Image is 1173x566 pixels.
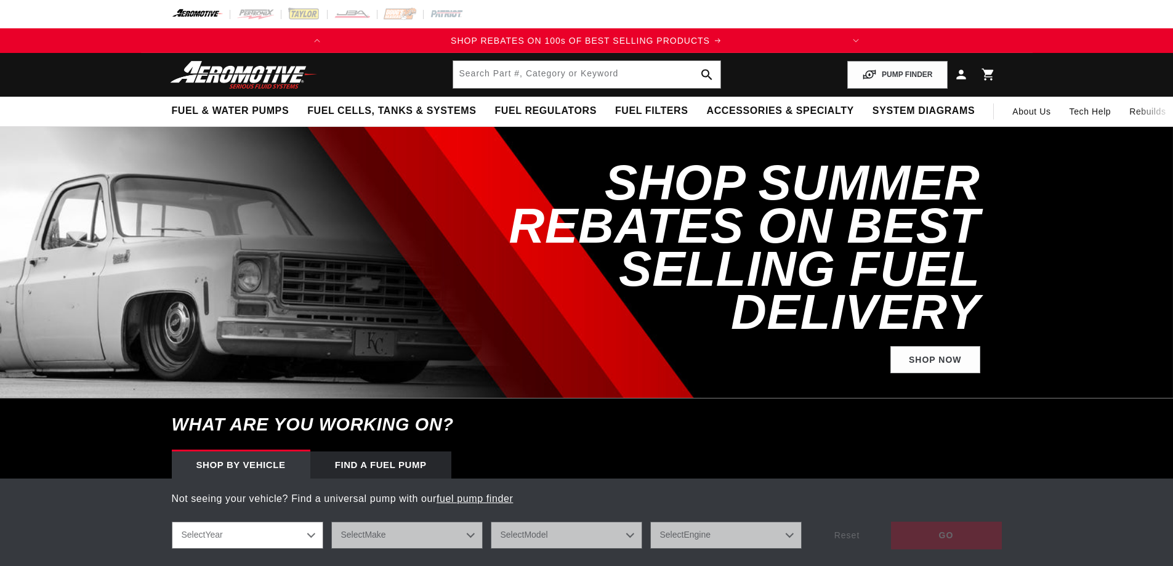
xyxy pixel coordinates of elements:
p: Not seeing your vehicle? Find a universal pump with our [172,491,1002,507]
select: Model [491,522,642,549]
span: Rebuilds [1129,105,1166,118]
span: Fuel Cells, Tanks & Systems [307,105,476,118]
a: About Us [1003,97,1060,126]
h2: SHOP SUMMER REBATES ON BEST SELLING FUEL DELIVERY [454,161,980,334]
slideshow-component: Translation missing: en.sections.announcements.announcement_bar [141,28,1033,53]
select: Make [331,522,483,549]
span: Fuel Regulators [494,105,596,118]
div: Find a Fuel Pump [310,451,451,479]
span: About Us [1012,107,1050,116]
summary: System Diagrams [863,97,984,126]
img: Aeromotive [167,60,321,89]
span: SHOP REBATES ON 100s OF BEST SELLING PRODUCTS [451,36,710,46]
summary: Fuel Filters [606,97,698,126]
a: SHOP REBATES ON 100s OF BEST SELLING PRODUCTS [329,34,843,47]
span: Fuel Filters [615,105,688,118]
button: search button [693,61,720,88]
select: Engine [650,522,802,549]
summary: Fuel Cells, Tanks & Systems [298,97,485,126]
div: 1 of 2 [329,34,843,47]
button: Translation missing: en.sections.announcements.next_announcement [844,28,868,53]
summary: Fuel & Water Pumps [163,97,299,126]
input: Search by Part Number, Category or Keyword [453,61,720,88]
summary: Tech Help [1060,97,1121,126]
div: Shop by vehicle [172,451,310,479]
select: Year [172,522,323,549]
a: fuel pump finder [437,493,513,504]
button: Translation missing: en.sections.announcements.previous_announcement [305,28,329,53]
h6: What are you working on? [141,398,1033,451]
summary: Fuel Regulators [485,97,605,126]
summary: Accessories & Specialty [698,97,863,126]
button: PUMP FINDER [847,61,947,89]
span: Fuel & Water Pumps [172,105,289,118]
div: Announcement [329,34,843,47]
span: Accessories & Specialty [707,105,854,118]
span: Tech Help [1070,105,1111,118]
span: System Diagrams [873,105,975,118]
a: Shop Now [890,346,980,374]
